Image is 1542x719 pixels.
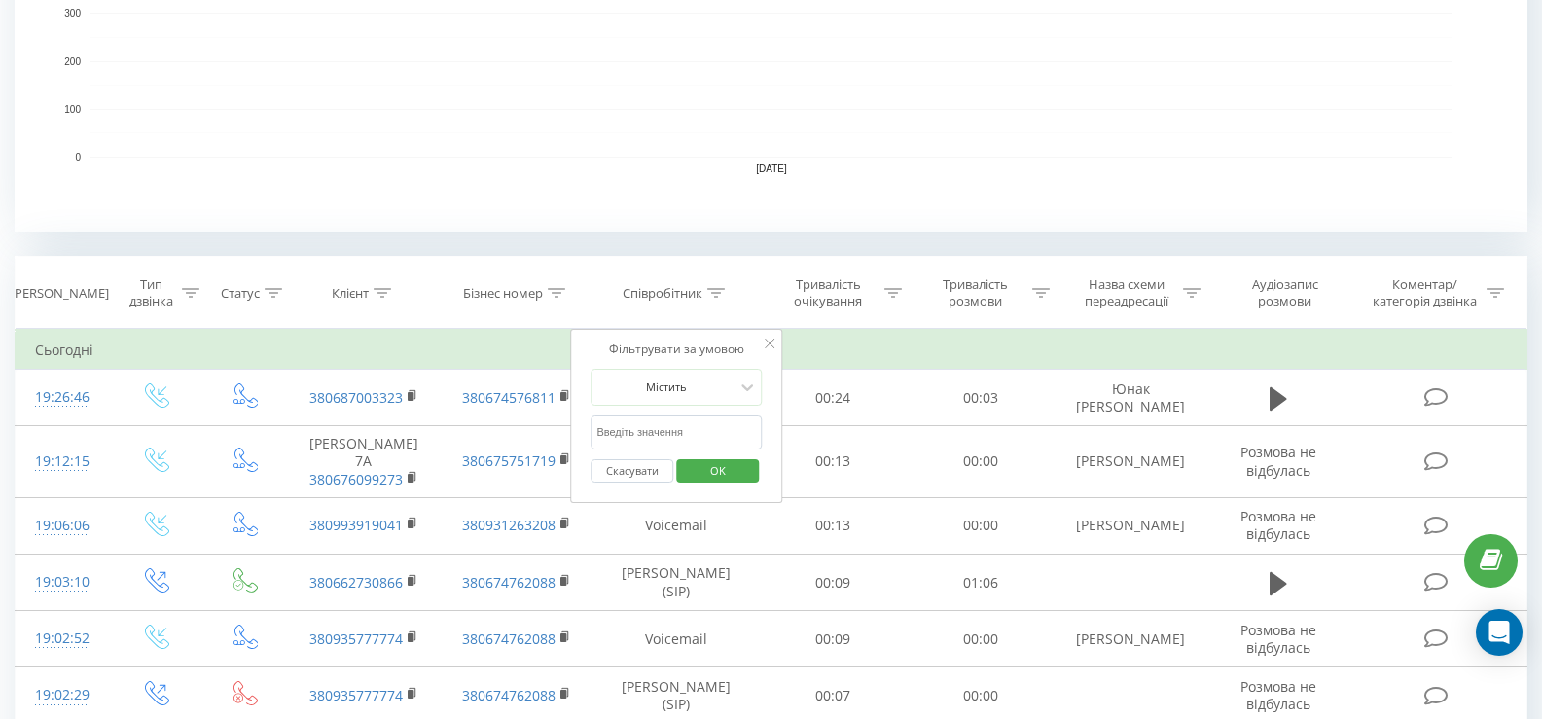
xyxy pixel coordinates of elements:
[759,555,907,611] td: 00:09
[35,676,90,714] div: 19:02:29
[64,9,81,19] text: 300
[591,415,762,449] input: Введіть значення
[1240,621,1316,657] span: Розмова не відбулась
[309,516,403,534] a: 380993919041
[907,497,1055,554] td: 00:00
[64,56,81,67] text: 200
[462,573,556,592] a: 380674762088
[35,620,90,658] div: 19:02:52
[1054,370,1207,426] td: Юнак [PERSON_NAME]
[1368,276,1482,309] div: Коментар/категорія дзвінка
[907,611,1055,667] td: 00:00
[691,455,745,485] span: OK
[1225,276,1345,309] div: Аудіозапис розмови
[1240,507,1316,543] span: Розмова не відбулась
[907,370,1055,426] td: 00:03
[462,388,556,407] a: 380674576811
[309,573,403,592] a: 380662730866
[593,611,759,667] td: Voicemail
[591,340,762,359] div: Фільтрувати за умовою
[623,285,702,302] div: Співробітник
[309,388,403,407] a: 380687003323
[462,686,556,704] a: 380674762088
[75,152,81,162] text: 0
[1476,609,1523,656] div: Open Intercom Messenger
[907,426,1055,498] td: 00:00
[593,497,759,554] td: Voicemail
[1054,426,1207,498] td: [PERSON_NAME]
[591,459,673,484] button: Скасувати
[309,686,403,704] a: 380935777774
[332,285,369,302] div: Клієнт
[676,459,759,484] button: OK
[1054,497,1207,554] td: [PERSON_NAME]
[16,331,1527,370] td: Сьогодні
[462,516,556,534] a: 380931263208
[64,104,81,115] text: 100
[35,507,90,545] div: 19:06:06
[1240,443,1316,479] span: Розмова не відбулась
[593,555,759,611] td: [PERSON_NAME] (SIP)
[759,426,907,498] td: 00:13
[756,163,787,174] text: [DATE]
[35,563,90,601] div: 19:03:10
[759,497,907,554] td: 00:13
[924,276,1027,309] div: Тривалість розмови
[126,276,176,309] div: Тип дзвінка
[463,285,543,302] div: Бізнес номер
[287,426,441,498] td: [PERSON_NAME] 7А
[309,470,403,488] a: 380676099273
[462,629,556,648] a: 380674762088
[759,370,907,426] td: 00:24
[1240,677,1316,713] span: Розмова не відбулась
[462,451,556,470] a: 380675751719
[309,629,403,648] a: 380935777774
[759,611,907,667] td: 00:09
[776,276,879,309] div: Тривалість очікування
[35,443,90,481] div: 19:12:15
[11,285,109,302] div: [PERSON_NAME]
[907,555,1055,611] td: 01:06
[1054,611,1207,667] td: [PERSON_NAME]
[221,285,260,302] div: Статус
[1074,276,1178,309] div: Назва схеми переадресації
[35,378,90,416] div: 19:26:46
